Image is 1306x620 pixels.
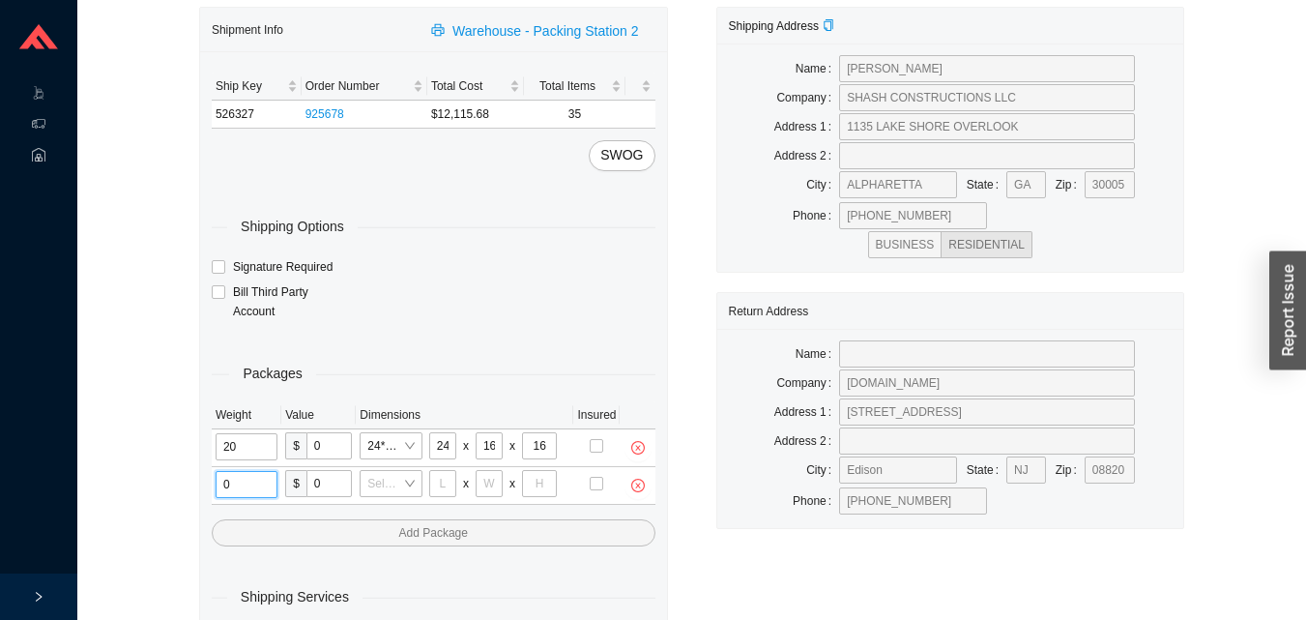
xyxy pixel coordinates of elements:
th: Dimensions [356,401,573,429]
span: Total Cost [431,76,506,96]
th: Total Cost sortable [427,73,524,101]
span: Shipping Address [729,19,834,33]
span: Signature Required [225,257,340,277]
label: Phone [793,202,839,229]
th: Weight [212,401,281,429]
span: $ [285,432,306,459]
th: Ship Key sortable [212,73,302,101]
label: State [967,457,1006,484]
div: x [509,436,515,456]
span: close-circle [624,441,652,455]
button: printerWarehouse - Packing Station 2 [420,16,654,44]
td: 35 [524,101,626,129]
input: H [522,470,557,497]
button: close-circle [624,434,652,461]
label: Company [776,369,839,397]
button: SWOG [589,140,654,171]
label: Address 1 [774,113,839,140]
div: x [509,474,515,493]
label: Name [796,55,839,82]
span: printer [431,23,449,39]
span: BUSINESS [876,238,935,251]
label: Name [796,340,839,368]
th: Insured [573,401,620,429]
button: close-circle [624,472,652,499]
label: Address 2 [774,142,839,169]
span: copy [823,19,834,31]
label: State [967,171,1006,198]
span: close-circle [624,479,652,492]
span: SWOG [600,144,643,166]
label: City [806,171,839,198]
input: H [522,432,557,459]
input: L [429,432,456,459]
td: $12,115.68 [427,101,524,129]
span: RESIDENTIAL [948,238,1025,251]
a: 925678 [305,107,344,121]
label: City [806,457,839,484]
th: Value [281,401,356,429]
input: W [476,432,503,459]
span: Packages [229,363,315,385]
th: Order Number sortable [302,73,427,101]
div: Return Address [729,293,1173,329]
span: Shipping Services [227,586,363,608]
td: 526327 [212,101,302,129]
label: Zip [1056,171,1085,198]
span: $ [285,470,306,497]
span: Shipping Options [227,216,358,238]
span: Total Items [528,76,608,96]
span: Warehouse - Packing Station 2 [452,20,638,43]
th: Total Items sortable [524,73,626,101]
span: right [33,591,44,603]
div: x [463,436,469,456]
input: L [429,470,456,497]
input: W [476,470,503,497]
label: Company [776,84,839,111]
label: Address 2 [774,428,839,455]
span: Ship Key [216,76,283,96]
th: undefined sortable [625,73,654,101]
span: Bill Third Party Account [225,282,353,321]
label: Address 1 [774,399,839,426]
div: x [463,474,469,493]
div: Shipment Info [212,12,420,47]
label: Phone [793,487,839,515]
label: Zip [1056,457,1085,484]
div: Copy [823,16,834,36]
span: Order Number [305,76,409,96]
